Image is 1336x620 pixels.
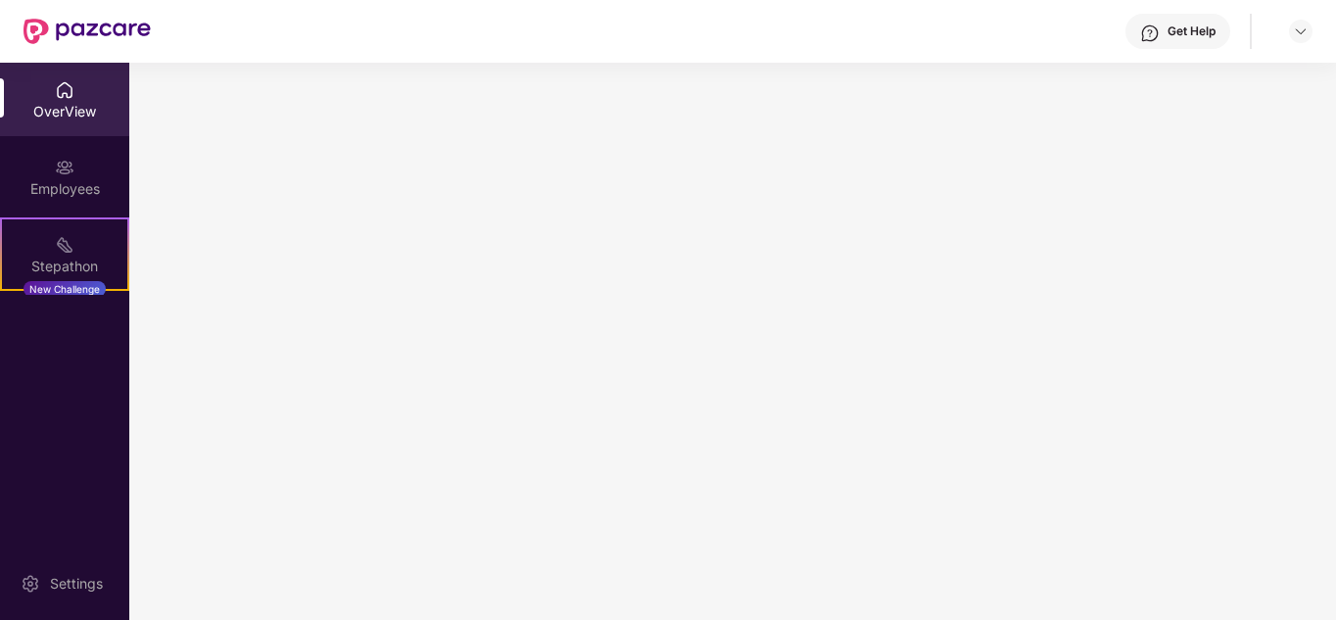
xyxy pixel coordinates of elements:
[1140,24,1160,43] img: svg+xml;base64,PHN2ZyBpZD0iSGVscC0zMngzMiIgeG1sbnM9Imh0dHA6Ly93d3cudzMub3JnLzIwMDAvc3ZnIiB3aWR0aD...
[1168,24,1216,39] div: Get Help
[55,80,74,100] img: svg+xml;base64,PHN2ZyBpZD0iSG9tZSIgeG1sbnM9Imh0dHA6Ly93d3cudzMub3JnLzIwMDAvc3ZnIiB3aWR0aD0iMjAiIG...
[55,235,74,255] img: svg+xml;base64,PHN2ZyB4bWxucz0iaHR0cDovL3d3dy53My5vcmcvMjAwMC9zdmciIHdpZHRoPSIyMSIgaGVpZ2h0PSIyMC...
[55,158,74,177] img: svg+xml;base64,PHN2ZyBpZD0iRW1wbG95ZWVzIiB4bWxucz0iaHR0cDovL3d3dy53My5vcmcvMjAwMC9zdmciIHdpZHRoPS...
[24,281,106,297] div: New Challenge
[24,19,151,44] img: New Pazcare Logo
[44,574,109,594] div: Settings
[21,574,40,594] img: svg+xml;base64,PHN2ZyBpZD0iU2V0dGluZy0yMHgyMCIgeG1sbnM9Imh0dHA6Ly93d3cudzMub3JnLzIwMDAvc3ZnIiB3aW...
[2,257,127,276] div: Stepathon
[1293,24,1309,39] img: svg+xml;base64,PHN2ZyBpZD0iRHJvcGRvd24tMzJ4MzIiIHhtbG5zPSJodHRwOi8vd3d3LnczLm9yZy8yMDAwL3N2ZyIgd2...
